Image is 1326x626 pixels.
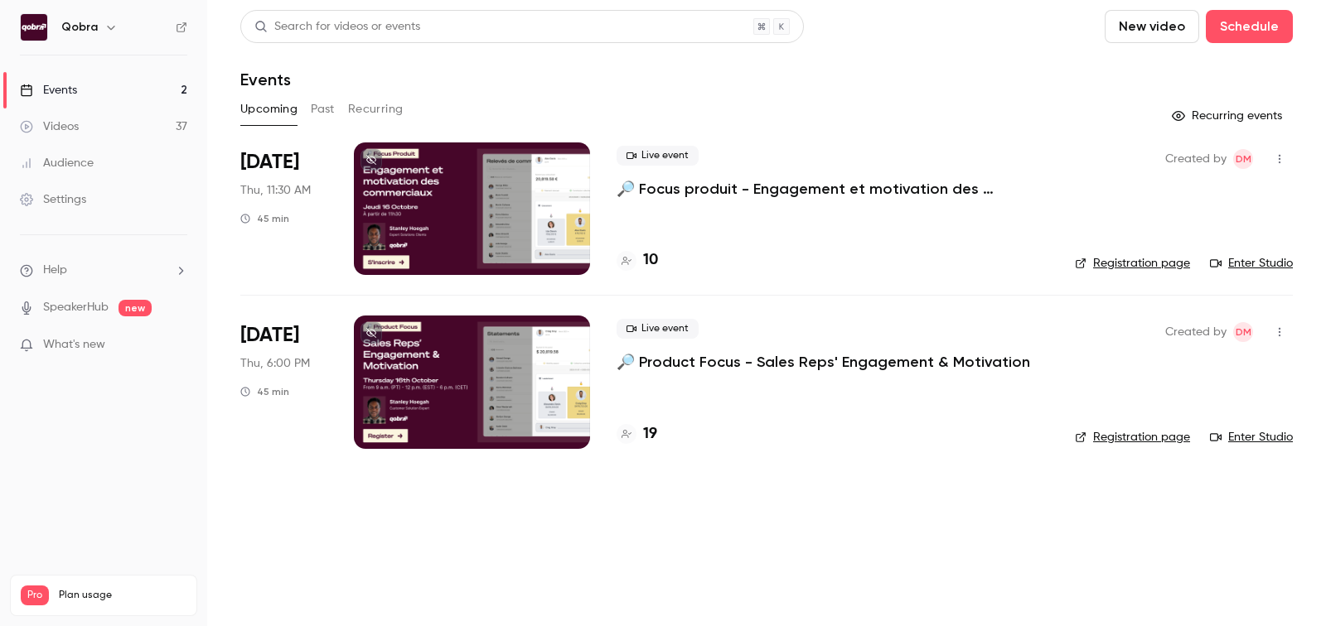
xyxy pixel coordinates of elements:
[1164,103,1293,129] button: Recurring events
[240,315,327,448] div: Oct 16 Thu, 6:00 PM (Europe/Paris)
[1075,429,1190,445] a: Registration page
[43,336,105,354] span: What's new
[240,385,289,398] div: 45 min
[21,585,49,605] span: Pro
[59,589,186,602] span: Plan usage
[43,299,109,316] a: SpeakerHub
[643,423,657,445] h4: 19
[1233,322,1253,342] span: Dylan Manceau
[43,262,67,279] span: Help
[240,149,299,176] span: [DATE]
[240,70,291,89] h1: Events
[617,352,1030,372] a: 🔎 Product Focus - Sales Reps' Engagement & Motivation
[617,319,699,339] span: Live event
[1075,255,1190,272] a: Registration page
[240,96,298,123] button: Upcoming
[21,14,47,41] img: Qobra
[617,249,658,272] a: 10
[61,19,98,36] h6: Qobra
[240,322,299,349] span: [DATE]
[1210,255,1293,272] a: Enter Studio
[1233,149,1253,169] span: Dylan Manceau
[348,96,404,123] button: Recurring
[20,155,94,171] div: Audience
[1105,10,1199,43] button: New video
[20,118,79,135] div: Videos
[1206,10,1293,43] button: Schedule
[240,142,327,275] div: Oct 16 Thu, 11:30 AM (Europe/Paris)
[617,179,1048,199] a: 🔎 Focus produit - Engagement et motivation des commerciaux
[1165,149,1227,169] span: Created by
[240,355,310,372] span: Thu, 6:00 PM
[254,18,420,36] div: Search for videos or events
[20,262,187,279] li: help-dropdown-opener
[1210,429,1293,445] a: Enter Studio
[1165,322,1227,342] span: Created by
[240,212,289,225] div: 45 min
[643,249,658,272] h4: 10
[119,300,152,316] span: new
[617,146,699,166] span: Live event
[1236,322,1251,342] span: DM
[311,96,335,123] button: Past
[240,182,311,199] span: Thu, 11:30 AM
[20,82,77,99] div: Events
[20,191,86,208] div: Settings
[617,423,657,445] a: 19
[1236,149,1251,169] span: DM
